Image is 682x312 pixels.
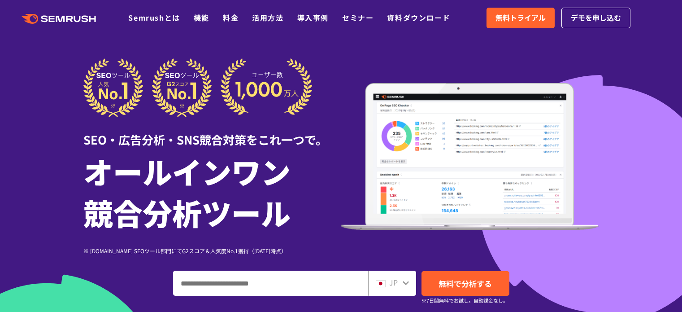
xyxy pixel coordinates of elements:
a: 活用方法 [252,12,283,23]
a: 資料ダウンロード [387,12,450,23]
a: 料金 [223,12,239,23]
span: 無料トライアル [495,12,546,24]
a: 無料で分析する [421,271,509,296]
a: デモを申し込む [561,8,630,28]
small: ※7日間無料でお試し。自動課金なし。 [421,296,508,305]
a: 機能 [194,12,209,23]
div: SEO・広告分析・SNS競合対策をこれ一つで。 [83,117,341,148]
a: 無料トライアル [487,8,555,28]
span: JP [389,277,398,288]
span: 無料で分析する [439,278,492,289]
h1: オールインワン 競合分析ツール [83,150,341,233]
input: ドメイン、キーワードまたはURLを入力してください [174,271,368,295]
a: Semrushとは [128,12,180,23]
a: セミナー [342,12,374,23]
div: ※ [DOMAIN_NAME] SEOツール部門にてG2スコア＆人気度No.1獲得（[DATE]時点） [83,246,341,255]
span: デモを申し込む [571,12,621,24]
a: 導入事例 [297,12,329,23]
